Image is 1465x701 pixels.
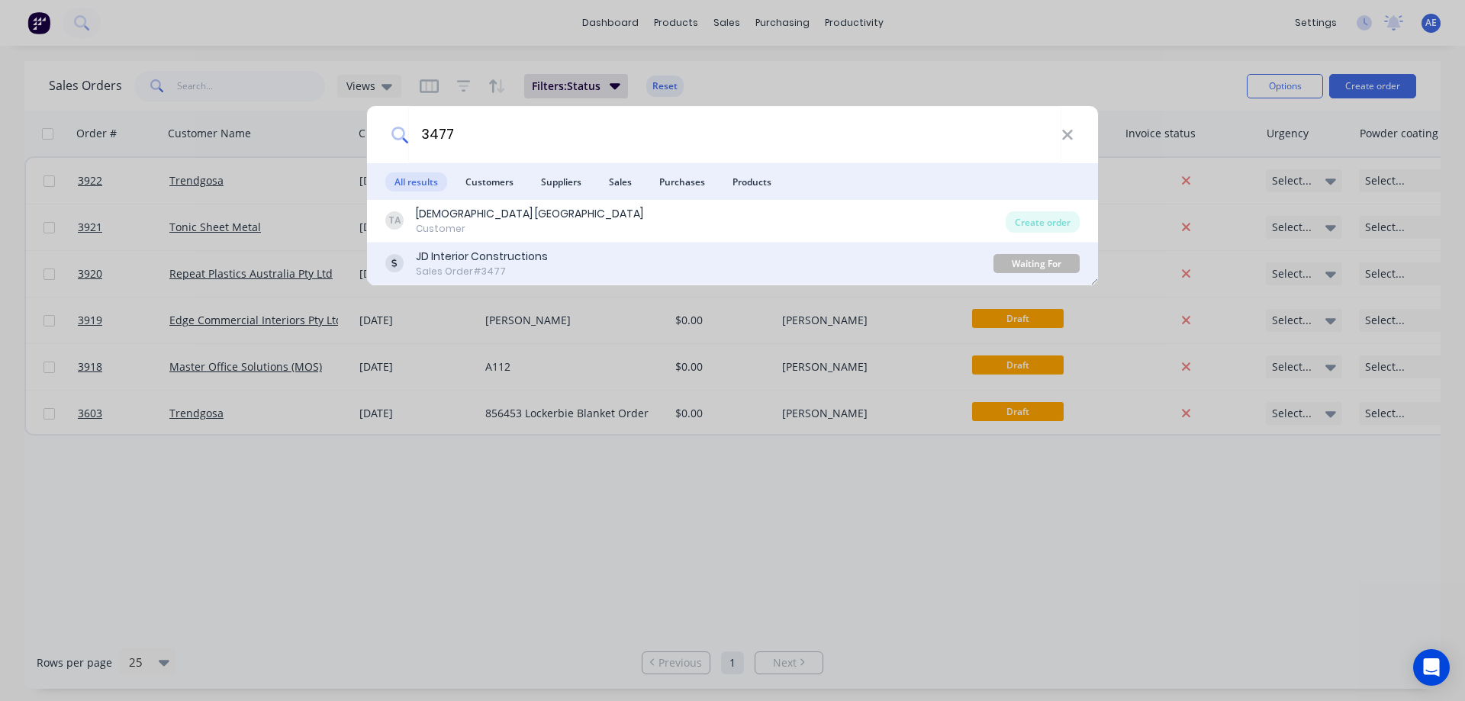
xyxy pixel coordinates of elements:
span: Suppliers [532,172,591,191]
div: [DEMOGRAPHIC_DATA] [GEOGRAPHIC_DATA] [416,206,643,222]
span: Sales [600,172,641,191]
span: Purchases [650,172,714,191]
div: Create order [1006,211,1080,233]
span: Products [723,172,781,191]
input: Start typing a customer or supplier name to create a new order... [408,106,1061,163]
div: Waiting For Approval [993,254,1080,273]
span: Customers [456,172,523,191]
div: JD Interior Constructions [416,249,548,265]
div: TA [385,211,404,230]
div: Sales Order #3477 [416,265,548,278]
div: Open Intercom Messenger [1413,649,1450,686]
div: Customer [416,222,643,236]
span: All results [385,172,447,191]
